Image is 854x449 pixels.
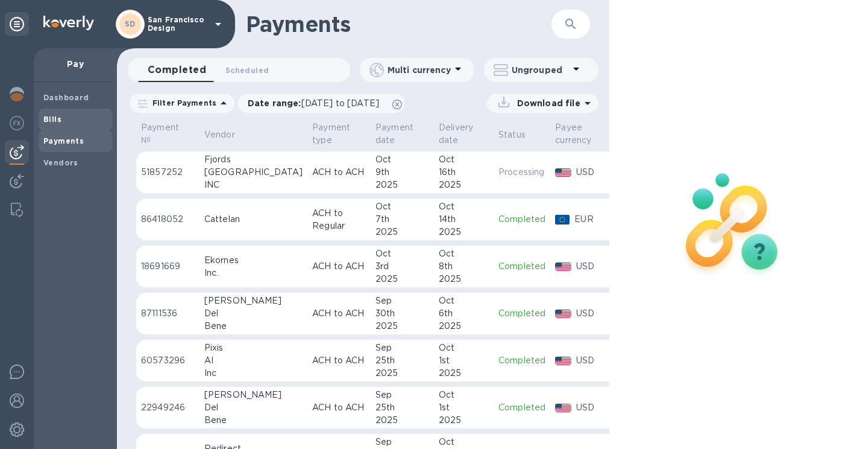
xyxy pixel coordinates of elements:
p: 18691669 [141,260,195,273]
img: USD [555,263,571,271]
div: 2025 [375,226,429,238]
div: Date range:[DATE] to [DATE] [238,94,405,113]
div: 2025 [375,367,429,380]
div: 2025 [439,179,489,191]
div: Oct [439,389,489,401]
div: Inc. [204,267,303,279]
p: Pay [43,58,107,70]
span: [DATE] to [DATE] [301,98,379,108]
p: Completed [498,307,545,320]
div: Oct [375,247,429,260]
p: Vendor [204,129,235,141]
div: 2025 [439,367,489,380]
div: Oct [375,200,429,213]
div: 16th [439,166,489,179]
div: Sep [375,389,429,401]
p: 60573296 [141,354,195,367]
b: Dashboard [43,93,89,102]
div: Oct [439,342,489,354]
img: Foreign exchange [10,116,24,130]
p: ACH to Regular [312,207,366,232]
p: USD [576,166,607,179]
p: Status [498,129,526,141]
p: 51857252 [141,166,195,179]
span: Status [498,129,541,141]
div: 2025 [375,273,429,285]
div: Oct [439,436,489,448]
p: Processing [498,166,545,179]
div: Sep [375,295,429,307]
div: Unpin categories [5,12,29,36]
div: Sep [375,342,429,354]
p: USD [576,401,607,414]
div: 8th [439,260,489,273]
span: Payment type [312,121,366,147]
b: Bills [43,115,61,124]
div: 1st [439,401,489,414]
p: ACH to ACH [312,307,366,320]
p: Payment № [141,121,179,147]
div: [GEOGRAPHIC_DATA] [204,166,303,179]
span: Scheduled [225,64,269,77]
div: Fjords [204,153,303,166]
img: USD [555,404,571,412]
b: Payments [43,136,84,145]
div: AI [204,354,303,367]
p: Completed [498,354,545,367]
span: Delivery date [439,121,489,147]
div: 7th [375,213,429,226]
h1: Payments [246,11,551,37]
span: Payee currency [555,121,607,147]
div: Oct [375,153,429,166]
div: 2025 [439,273,489,285]
div: [PERSON_NAME] [204,295,303,307]
img: USD [555,357,571,365]
p: 22949246 [141,401,195,414]
b: Vendors [43,158,78,167]
div: Oct [439,200,489,213]
p: Payment date [375,121,413,147]
div: Bene [204,414,303,427]
p: ACH to ACH [312,260,366,273]
b: SD [125,19,136,28]
p: 87111536 [141,307,195,320]
div: Bene [204,320,303,333]
div: Pixis [204,342,303,354]
p: Payment type [312,121,350,147]
p: Download file [512,97,580,109]
div: 14th [439,213,489,226]
div: Oct [439,295,489,307]
div: Oct [439,153,489,166]
p: USD [576,354,607,367]
div: 2025 [439,320,489,333]
p: Date range : [248,97,385,109]
img: USD [555,168,571,177]
span: Vendor [204,129,251,141]
div: 25th [375,401,429,414]
div: 2025 [439,226,489,238]
span: Payment date [375,121,429,147]
span: Completed [148,62,206,78]
p: Multi currency [388,64,451,76]
p: San Francisco Design [148,16,208,33]
div: Del [204,401,303,414]
div: [PERSON_NAME] [204,389,303,401]
div: 6th [439,307,489,320]
span: Payment № [141,121,195,147]
div: 2025 [375,414,429,427]
div: Inc [204,367,303,380]
p: USD [576,260,607,273]
p: EUR [574,213,607,226]
div: INC [204,179,303,191]
p: ACH to ACH [312,401,366,414]
div: 25th [375,354,429,367]
p: 86418052 [141,213,195,226]
div: Ekornes [204,254,303,267]
div: Sep [375,436,429,448]
div: Del [204,307,303,320]
div: 2025 [439,414,489,427]
img: USD [555,310,571,318]
p: USD [576,307,607,320]
p: Ungrouped [512,64,569,76]
p: Delivery date [439,121,473,147]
